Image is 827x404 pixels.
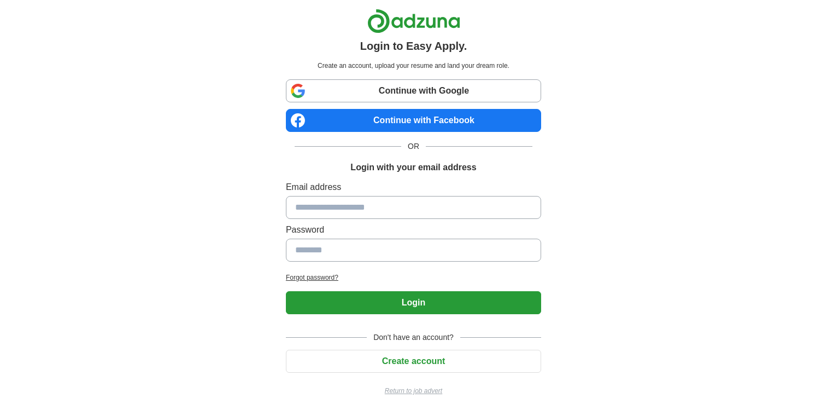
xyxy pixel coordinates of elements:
[367,9,460,33] img: Adzuna logo
[286,273,541,282] a: Forgot password?
[360,38,467,54] h1: Login to Easy Apply.
[286,386,541,396] a: Return to job advert
[401,141,426,152] span: OR
[286,79,541,102] a: Continue with Google
[350,161,476,174] h1: Login with your email address
[288,61,539,71] p: Create an account, upload your resume and land your dream role.
[286,181,541,194] label: Email address
[286,223,541,236] label: Password
[286,109,541,132] a: Continue with Facebook
[367,332,460,343] span: Don't have an account?
[286,356,541,366] a: Create account
[286,350,541,373] button: Create account
[286,291,541,314] button: Login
